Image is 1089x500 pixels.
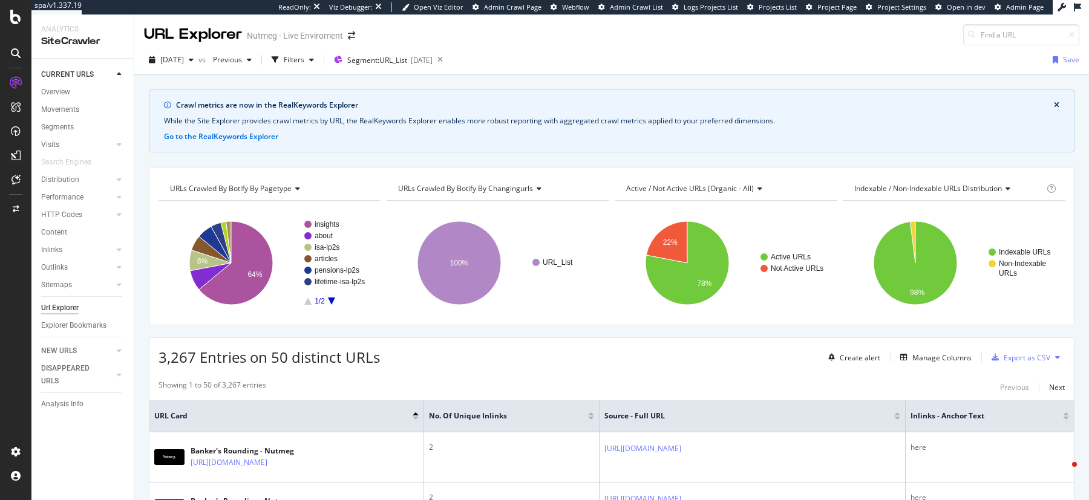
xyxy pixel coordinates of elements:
text: articles [315,255,338,263]
input: Find a URL [963,24,1079,45]
div: here [911,442,1069,453]
h4: Active / Not Active URLs [624,179,826,198]
div: While the Site Explorer provides crawl metrics by URL, the RealKeywords Explorer enables more rob... [164,115,1059,126]
text: 98% [910,288,924,297]
div: arrow-right-arrow-left [348,31,355,40]
h4: URLs Crawled By Botify By pagetype [168,179,370,198]
span: vs [198,54,208,65]
span: Admin Crawl List [610,2,663,11]
div: Distribution [41,174,79,186]
a: Projects List [747,2,797,12]
div: [DATE] [411,55,433,65]
button: Filters [267,50,319,70]
div: Analytics [41,24,124,34]
a: Overview [41,86,125,99]
span: Active / Not Active URLs (organic - all) [626,183,754,193]
a: Open in dev [935,2,986,12]
text: URL_List [543,258,573,267]
svg: A chart. [615,210,837,316]
text: Active URLs [771,253,811,261]
a: Performance [41,191,113,204]
div: SiteCrawler [41,34,124,48]
span: Projects List [759,2,797,11]
a: Admin Crawl Page [473,2,541,12]
div: Performance [41,191,83,204]
div: Segments [41,121,74,134]
span: Inlinks - Anchor Text [911,411,1045,421]
div: Movements [41,103,79,116]
a: Sitemaps [41,279,113,291]
a: Webflow [551,2,589,12]
span: Indexable / Non-Indexable URLs distribution [854,183,1002,193]
text: Not Active URLs [771,264,823,273]
text: 100% [450,259,469,267]
span: 2025 Sep. 8th [160,54,184,65]
button: Save [1048,50,1079,70]
iframe: Intercom live chat [1048,459,1077,488]
text: about [315,232,333,240]
svg: A chart. [159,210,381,316]
h4: URLs Crawled By Botify By changingurls [396,179,598,198]
div: Showing 1 to 50 of 3,267 entries [159,380,266,394]
div: Next [1049,382,1065,392]
button: Segment:URL_List[DATE] [329,50,433,70]
div: Create alert [840,352,880,363]
a: HTTP Codes [41,209,113,221]
text: Non-Indexable [999,259,1046,268]
text: 22% [663,238,678,247]
div: Nutmeg - Live Enviroment [247,30,343,42]
button: Manage Columns [895,350,972,365]
div: Manage Columns [912,352,972,363]
a: Logs Projects List [672,2,738,12]
text: 1/2 [315,297,325,305]
span: 3,267 Entries on 50 distinct URLs [159,347,380,367]
span: Admin Crawl Page [484,2,541,11]
span: Source - Full URL [604,411,877,421]
a: Search Engines [41,156,103,169]
div: Sitemaps [41,279,72,291]
a: Inlinks [41,244,113,256]
div: ReadOnly: [278,2,311,12]
a: Url Explorer [41,302,125,314]
div: Explorer Bookmarks [41,319,106,332]
div: Save [1063,54,1079,65]
text: 64% [247,270,262,279]
div: Content [41,226,67,239]
span: No. of Unique Inlinks [429,411,570,421]
span: URLs Crawled By Botify By changingurls [398,183,533,193]
text: Indexable URLs [999,248,1050,256]
div: Visits [41,138,59,151]
button: Previous [208,50,257,70]
span: Previous [208,54,242,65]
div: Previous [1000,382,1029,392]
div: Inlinks [41,244,62,256]
a: Open Viz Editor [402,2,463,12]
div: A chart. [387,210,609,316]
div: Url Explorer [41,302,79,314]
text: 78% [697,279,711,288]
a: Admin Page [995,2,1044,12]
a: Admin Crawl List [598,2,663,12]
span: Project Settings [877,2,926,11]
a: Distribution [41,174,113,186]
h4: Indexable / Non-Indexable URLs Distribution [852,179,1044,198]
button: Previous [1000,380,1029,394]
span: Segment: URL_List [347,55,407,65]
div: Overview [41,86,70,99]
span: Webflow [562,2,589,11]
a: Segments [41,121,125,134]
a: NEW URLS [41,345,113,357]
a: [URL][DOMAIN_NAME] [604,443,681,455]
span: Project Page [817,2,857,11]
a: [URL][DOMAIN_NAME] [191,456,267,469]
img: main image [154,449,185,465]
text: pensions-lp2s [315,266,359,274]
button: close banner [1051,97,1062,113]
text: 8% [197,257,208,265]
svg: A chart. [843,210,1065,316]
span: Admin Page [1006,2,1044,11]
div: info banner [149,89,1074,152]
